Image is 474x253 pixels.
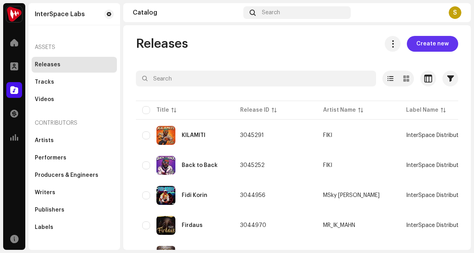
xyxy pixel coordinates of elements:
div: Firdaus [182,223,203,228]
div: FIKI [323,163,332,168]
div: Artists [35,137,54,144]
span: FIKI [323,163,393,168]
img: f33bdfa9-4e75-45bc-8de7-d92dff845c44 [156,126,175,145]
re-m-nav-item: Writers [32,185,117,201]
div: Videos [35,96,54,103]
div: MR_IK_MAHN [323,223,355,228]
span: InterSpace Distribution [406,133,466,138]
div: Producers & Engineers [35,172,98,178]
re-a-nav-header: Contributors [32,114,117,133]
re-m-nav-item: Labels [32,219,117,235]
div: Fidi Korin [182,193,207,198]
img: 632e49d6-d763-4750-9166-d3cb9de33393 [6,6,22,22]
re-m-nav-item: Performers [32,150,117,166]
span: 3045252 [240,163,265,168]
span: InterSpace Distribution [406,223,466,228]
div: Performers [35,155,66,161]
input: Search [136,71,376,86]
span: InterSpace Distribution [406,163,466,168]
div: Releases [35,62,60,68]
div: Catalog [133,9,240,16]
img: 9f08055b-34f2-444c-b82a-eb0dbc3d892a [156,216,175,235]
div: S [449,6,461,19]
span: MR_IK_MAHN [323,223,393,228]
span: 3044970 [240,223,266,228]
re-m-nav-item: Producers & Engineers [32,167,117,183]
span: FIKI [323,133,393,138]
div: KILAMITI [182,133,205,138]
div: Labels [35,224,53,231]
re-a-nav-header: Assets [32,38,117,57]
div: Label Name [406,106,438,114]
div: Publishers [35,207,64,213]
div: Release ID [240,106,269,114]
span: MSky Isekolowo [323,193,393,198]
re-m-nav-item: Artists [32,133,117,148]
div: Back to Back [182,163,218,168]
re-m-nav-item: Tracks [32,74,117,90]
span: Search [262,9,280,16]
div: Tracks [35,79,54,85]
div: Title [156,106,169,114]
span: 3045291 [240,133,264,138]
div: MSky [PERSON_NAME] [323,193,380,198]
div: FIKI [323,133,332,138]
img: e57a1a14-3ee5-4790-a9ca-c4aa90ad193b [156,156,175,175]
div: Writers [35,189,55,196]
button: Create new [407,36,458,52]
re-m-nav-item: Publishers [32,202,117,218]
re-m-nav-item: Videos [32,92,117,107]
span: Releases [136,36,188,52]
span: Create new [416,36,449,52]
div: InterSpace Labs [35,11,85,17]
div: Artist Name [323,106,356,114]
span: InterSpace Distribution [406,193,466,198]
img: 007b0cfe-d2a2-424e-a6ee-a95ea120dfcc [156,186,175,205]
re-m-nav-item: Releases [32,57,117,73]
span: 3044956 [240,193,265,198]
